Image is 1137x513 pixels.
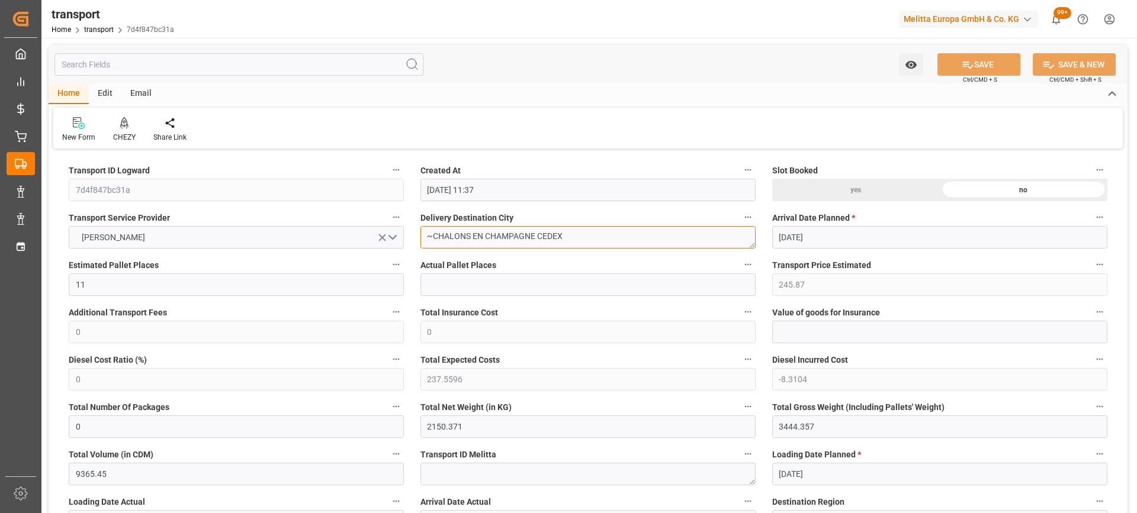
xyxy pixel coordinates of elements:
[1092,257,1107,272] button: Transport Price Estimated
[388,493,404,509] button: Loading Date Actual
[69,164,150,177] span: Transport ID Logward
[940,179,1107,201] div: no
[772,354,848,366] span: Diesel Incurred Cost
[388,209,404,225] button: Transport Service Provider
[69,212,170,224] span: Transport Service Provider
[772,179,940,201] div: yes
[420,226,756,249] textarea: ~CHALONS EN CHAMPAGNE CEDEX
[420,179,756,201] input: DD-MM-YYYY HH:MM
[89,84,121,104] div: Edit
[772,259,871,272] span: Transport Price Estimated
[1049,75,1101,84] span: Ctrl/CMD + Shift + S
[69,354,147,366] span: Diesel Cost Ratio (%)
[740,162,756,178] button: Created At
[388,446,404,462] button: Total Volume (in CDM)
[388,257,404,272] button: Estimated Pallet Places
[69,401,169,414] span: Total Number Of Packages
[69,449,153,461] span: Total Volume (in CDM)
[153,132,187,143] div: Share Link
[420,306,498,319] span: Total Insurance Cost
[772,496,844,508] span: Destination Region
[1043,6,1069,33] button: show 100 new notifications
[772,401,945,414] span: Total Gross Weight (Including Pallets' Weight)
[84,25,114,34] a: transport
[420,496,491,508] span: Arrival Date Actual
[772,306,880,319] span: Value of goods for Insurance
[420,212,513,224] span: Delivery Destination City
[740,351,756,367] button: Total Expected Costs
[772,463,1107,485] input: DD-MM-YYYY
[899,8,1043,30] button: Melitta Europa GmbH & Co. KG
[1092,446,1107,462] button: Loading Date Planned *
[1054,7,1071,19] span: 99+
[740,399,756,414] button: Total Net Weight (in KG)
[52,25,71,34] a: Home
[388,399,404,414] button: Total Number Of Packages
[62,132,95,143] div: New Form
[420,259,496,272] span: Actual Pallet Places
[740,209,756,225] button: Delivery Destination City
[420,354,500,366] span: Total Expected Costs
[740,304,756,320] button: Total Insurance Cost
[772,164,818,177] span: Slot Booked
[740,446,756,462] button: Transport ID Melitta
[740,493,756,509] button: Arrival Date Actual
[388,304,404,320] button: Additional Transport Fees
[69,496,145,508] span: Loading Date Actual
[937,53,1020,76] button: SAVE
[69,306,167,319] span: Additional Transport Fees
[1092,209,1107,225] button: Arrival Date Planned *
[772,449,861,461] span: Loading Date Planned
[740,257,756,272] button: Actual Pallet Places
[54,53,423,76] input: Search Fields
[113,132,136,143] div: CHEZY
[420,164,461,177] span: Created At
[121,84,160,104] div: Email
[899,53,923,76] button: open menu
[388,351,404,367] button: Diesel Cost Ratio (%)
[388,162,404,178] button: Transport ID Logward
[420,401,512,414] span: Total Net Weight (in KG)
[1092,304,1107,320] button: Value of goods for Insurance
[1069,6,1096,33] button: Help Center
[1092,351,1107,367] button: Diesel Incurred Cost
[69,259,159,272] span: Estimated Pallet Places
[76,231,151,244] span: [PERSON_NAME]
[69,226,404,249] button: open menu
[1092,162,1107,178] button: Slot Booked
[772,226,1107,249] input: DD-MM-YYYY
[1092,399,1107,414] button: Total Gross Weight (Including Pallets' Weight)
[899,11,1038,28] div: Melitta Europa GmbH & Co. KG
[49,84,89,104] div: Home
[1033,53,1116,76] button: SAVE & NEW
[52,5,174,23] div: transport
[772,212,855,224] span: Arrival Date Planned
[963,75,997,84] span: Ctrl/CMD + S
[420,449,496,461] span: Transport ID Melitta
[1092,493,1107,509] button: Destination Region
